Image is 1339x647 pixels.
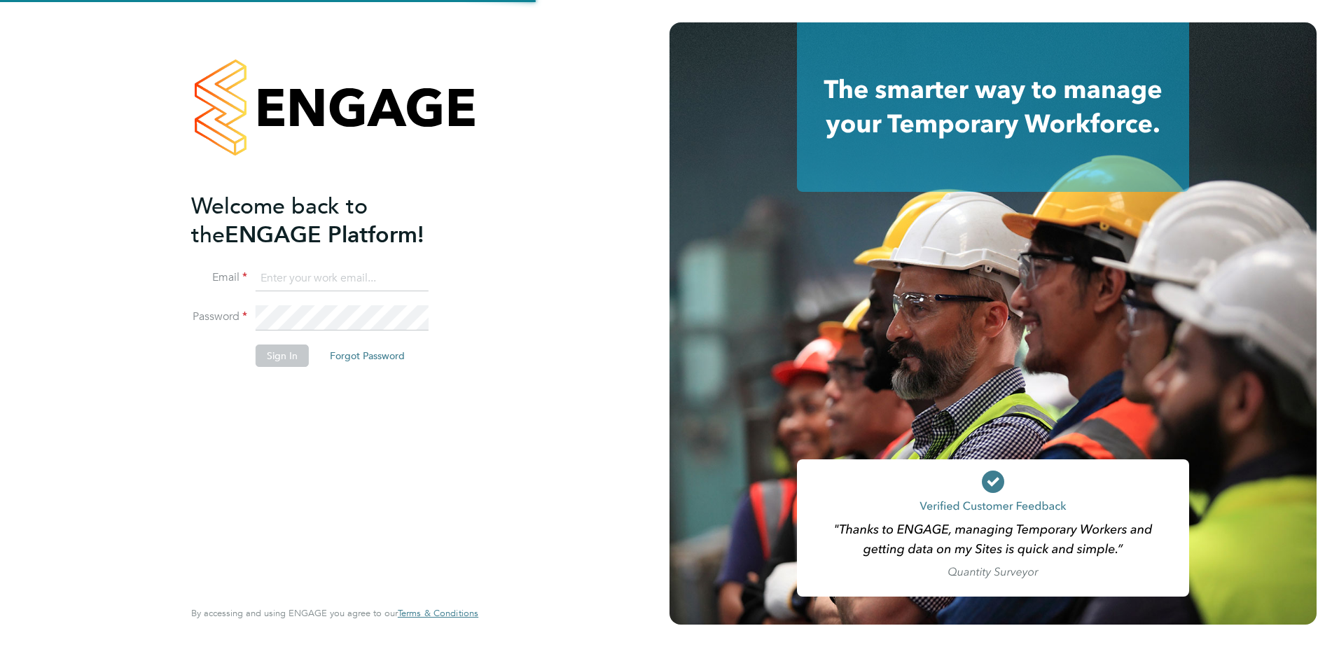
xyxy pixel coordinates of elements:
[398,608,478,619] a: Terms & Conditions
[256,266,429,291] input: Enter your work email...
[191,309,247,324] label: Password
[256,345,309,367] button: Sign In
[191,270,247,285] label: Email
[319,345,416,367] button: Forgot Password
[191,192,464,249] h2: ENGAGE Platform!
[191,193,368,249] span: Welcome back to the
[398,607,478,619] span: Terms & Conditions
[191,607,478,619] span: By accessing and using ENGAGE you agree to our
